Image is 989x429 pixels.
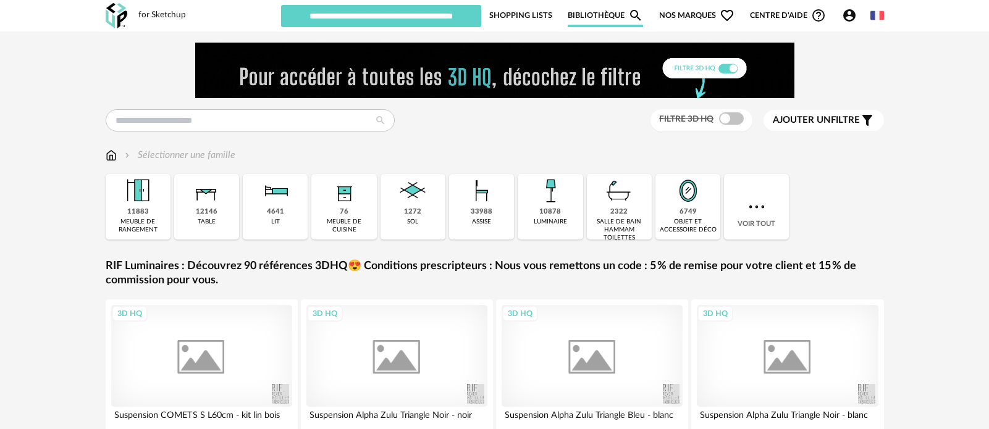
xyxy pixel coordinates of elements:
div: lit [271,218,280,226]
img: fr [870,9,884,22]
div: 12146 [196,207,217,217]
div: 6749 [680,207,697,217]
div: meuble de cuisine [315,218,372,234]
span: Filtre 3D HQ [659,115,713,123]
div: for Sketchup [138,10,186,21]
span: Filter icon [860,113,875,128]
img: Assise.png [465,174,499,207]
span: Help Circle Outline icon [811,8,826,23]
div: 3D HQ [307,306,343,322]
div: table [198,218,216,226]
span: Ajouter un [773,115,831,125]
span: Heart Outline icon [720,8,734,23]
img: Meuble%20de%20rangement.png [121,174,154,207]
img: svg+xml;base64,PHN2ZyB3aWR0aD0iMTYiIGhlaWdodD0iMTYiIHZpZXdCb3g9IjAgMCAxNiAxNiIgZmlsbD0ibm9uZSIgeG... [122,148,132,162]
div: 1272 [404,207,421,217]
div: salle de bain hammam toilettes [591,218,648,242]
div: Voir tout [724,174,789,239]
img: Sol.png [396,174,429,207]
div: objet et accessoire déco [659,218,717,234]
div: sol [407,218,418,226]
a: BibliothèqueMagnify icon [568,4,643,27]
div: meuble de rangement [109,218,167,234]
span: Magnify icon [628,8,643,23]
div: 76 [340,207,348,217]
img: Table.png [190,174,223,207]
img: OXP [106,3,127,28]
div: 4641 [267,207,284,217]
img: Luminaire.png [534,174,567,207]
div: 11883 [127,207,149,217]
img: Miroir.png [671,174,705,207]
div: 3D HQ [697,306,733,322]
div: luminaire [534,218,567,226]
div: 2322 [610,207,628,217]
a: RIF Luminaires : Découvrez 90 références 3DHQ😍 Conditions prescripteurs : Nous vous remettons un ... [106,259,884,288]
span: filtre [773,114,860,127]
img: more.7b13dc1.svg [746,196,768,218]
div: assise [472,218,491,226]
div: 3D HQ [112,306,148,322]
img: FILTRE%20HQ%20NEW_V1%20(4).gif [195,43,794,98]
div: 10878 [539,207,561,217]
a: Shopping Lists [489,4,552,27]
img: svg+xml;base64,PHN2ZyB3aWR0aD0iMTYiIGhlaWdodD0iMTciIHZpZXdCb3g9IjAgMCAxNiAxNyIgZmlsbD0ibm9uZSIgeG... [106,148,117,162]
div: 3D HQ [502,306,538,322]
span: Nos marques [659,4,734,27]
img: Salle%20de%20bain.png [602,174,636,207]
div: Sélectionner une famille [122,148,235,162]
span: Centre d'aideHelp Circle Outline icon [750,8,826,23]
div: 33988 [471,207,492,217]
button: Ajouter unfiltre Filter icon [764,110,884,131]
img: Rangement.png [327,174,361,207]
img: Literie.png [259,174,292,207]
span: Account Circle icon [842,8,862,23]
span: Account Circle icon [842,8,857,23]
